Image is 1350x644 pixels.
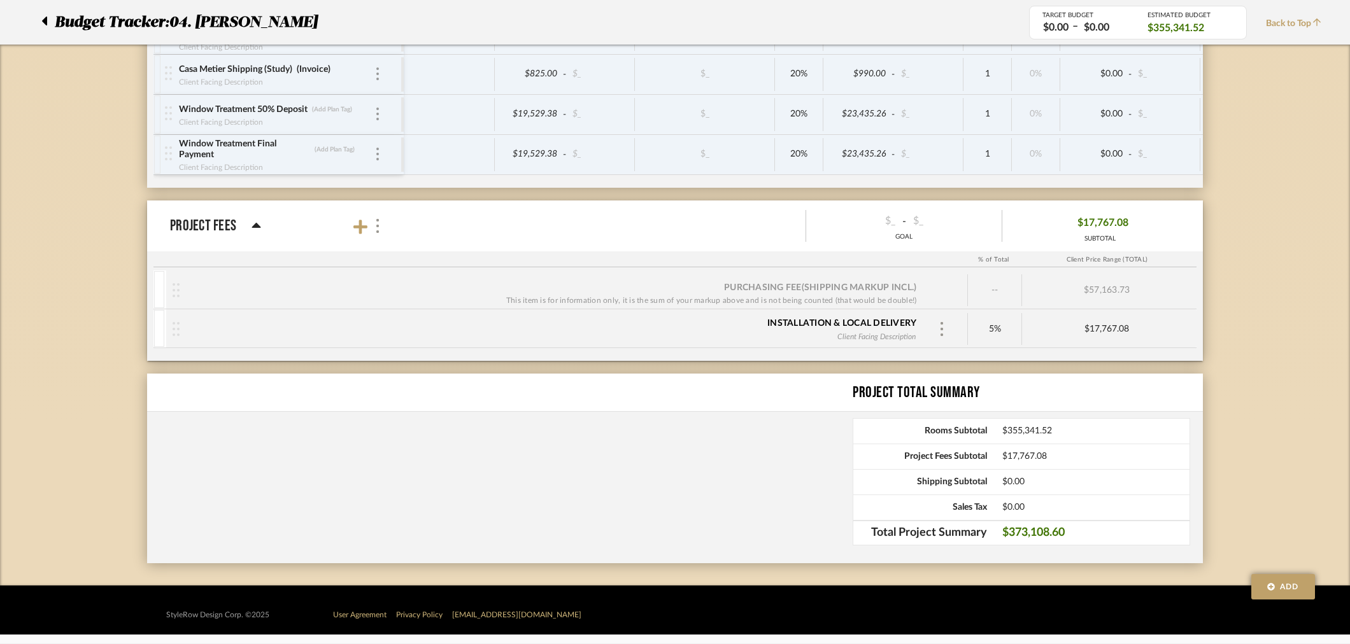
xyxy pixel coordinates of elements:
[890,108,897,121] span: -
[853,426,987,437] span: Rooms Subtotal
[561,108,569,121] span: -
[853,477,987,487] span: Shipping Subtotal
[178,104,308,116] div: Window Treatment 50% Deposit
[779,105,819,123] div: 20%
[670,65,740,83] div: $_
[806,232,1002,242] div: GOAL
[173,322,180,336] img: vertical-grip.svg
[1064,145,1126,164] div: $0.00
[178,41,264,53] div: Client Facing Description
[169,11,323,34] p: 04. [PERSON_NAME]
[178,138,311,161] div: Window Treatment Final Payment
[499,65,561,83] div: $825.00
[897,105,960,123] div: $_
[1266,17,1328,31] span: Back to Top
[147,200,1203,251] mat-expansion-panel-header: Project Fees$_-$_GOAL$17,767.08SUBTOTAL
[853,381,1203,404] div: Project Total Summary
[827,105,890,123] div: $23,435.26
[967,65,1007,83] div: 1
[178,116,264,129] div: Client Facing Description
[173,283,180,297] img: vertical-grip.svg
[165,146,172,160] img: vertical-grip.svg
[569,105,631,123] div: $_
[834,329,920,343] div: Client Facing Description
[1072,234,1128,244] div: SUBTOTAL
[827,65,890,83] div: $990.00
[806,211,1002,231] div: -
[1077,213,1128,233] span: $17,767.08
[1251,574,1315,599] button: Add
[311,105,353,114] div: (Add Plan Tag)
[890,68,897,81] span: -
[1042,11,1128,19] div: TARGET BUDGET
[170,214,236,237] p: Project Fees
[890,148,897,161] span: -
[779,65,819,83] div: 20%
[967,105,1007,123] div: 1
[499,105,561,123] div: $19,529.38
[165,66,172,80] img: vertical-grip.svg
[967,252,1021,267] div: % of Total
[909,211,995,231] div: $_
[939,322,945,336] img: more.svg
[897,65,960,83] div: $_
[814,211,899,231] div: $_
[967,145,1007,164] div: 1
[178,76,264,88] div: Client Facing Description
[1064,65,1126,83] div: $0.00
[569,145,631,164] div: $_
[1134,105,1197,123] div: $_
[165,106,172,120] img: vertical-grip.svg
[853,451,987,462] span: Project Fees Subtotal
[1016,105,1056,123] div: 0%
[314,145,355,154] div: (Add Plan Tag)
[1126,148,1134,161] span: -
[1072,19,1078,35] span: –
[1021,252,1193,267] div: Client Price Range (TOTAL)
[1039,20,1072,35] div: $0.00
[178,161,264,174] div: Client Facing Description
[376,108,379,120] img: 3dots-v.svg
[968,274,1022,306] div: --
[670,145,740,164] div: $_
[853,527,987,540] span: Total Project Summary
[178,64,293,76] div: Casa Metier Shipping (Study)
[724,281,916,294] div: Purchasing Fee (Shipping markup incl.)
[1022,274,1191,306] div: $57,163.73
[1126,68,1134,81] span: -
[499,145,561,164] div: $19,529.38
[1147,11,1233,19] div: ESTIMATED BUDGET
[147,251,1203,361] div: Project Fees$_-$_GOAL$17,767.08SUBTOTAL
[561,68,569,81] span: -
[1002,502,1190,513] span: $0.00
[1022,324,1191,335] div: $17,767.08
[1002,477,1190,487] span: $0.00
[1002,451,1190,462] span: $17,767.08
[1002,426,1190,437] span: $355,341.52
[1280,581,1299,592] span: Add
[974,320,1015,339] div: 5%
[376,148,379,160] img: 3dots-v.svg
[853,502,987,513] span: Sales Tax
[1134,65,1197,83] div: $_
[779,145,819,164] div: 20%
[767,317,916,330] div: Installation & Local Delivery
[153,309,1197,347] mat-expansion-panel-header: Installation & Local DeliveryClient Facing Description5%$17,767.08
[827,145,890,164] div: $23,435.26
[897,145,960,164] div: $_
[376,67,379,80] img: 3dots-v.svg
[1002,527,1190,540] span: $373,108.60
[1080,20,1113,35] div: $0.00
[1016,65,1056,83] div: 0%
[569,65,631,83] div: $_
[506,294,917,307] div: This item is for information only, it is the sum of your markup above and is not being counted (t...
[374,219,381,233] img: more.svg
[296,64,331,76] div: (Invoice)
[1064,105,1126,123] div: $0.00
[1126,108,1134,121] span: -
[561,148,569,161] span: -
[1147,21,1204,35] span: $355,341.52
[1134,145,1197,164] div: $_
[670,105,740,123] div: $_
[55,11,169,34] span: Budget Tracker:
